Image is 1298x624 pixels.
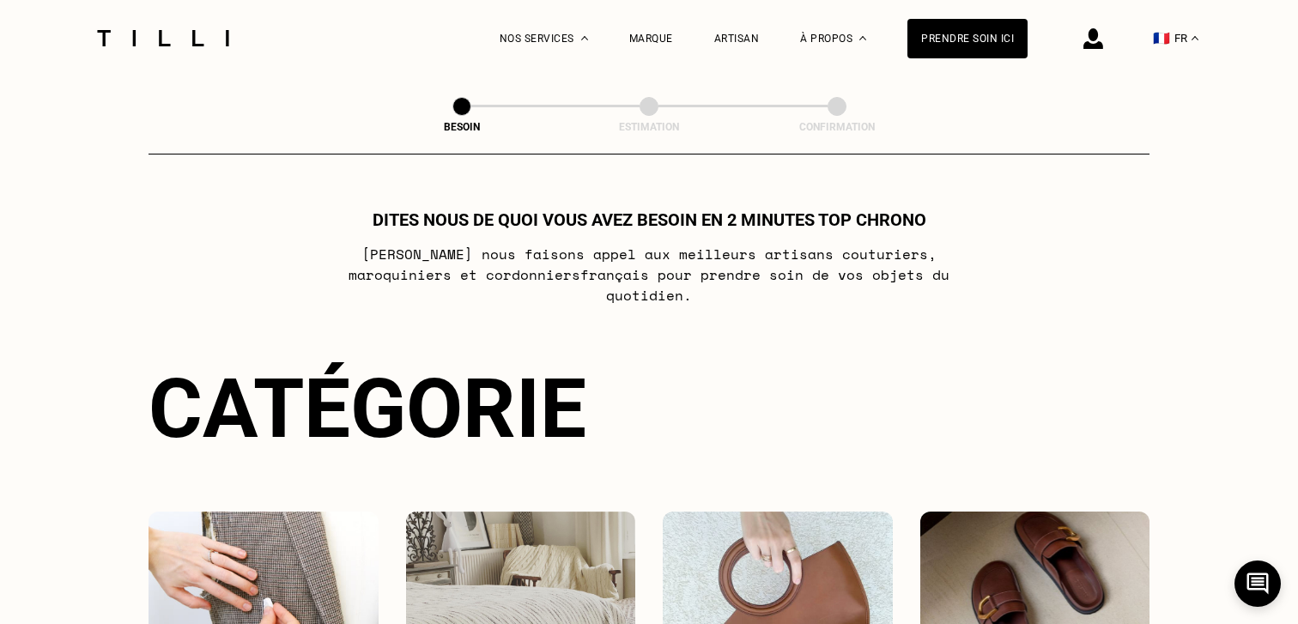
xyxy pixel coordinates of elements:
[1153,30,1170,46] span: 🇫🇷
[149,360,1149,457] div: Catégorie
[563,121,735,133] div: Estimation
[907,19,1028,58] a: Prendre soin ici
[91,30,235,46] img: Logo du service de couturière Tilli
[751,121,923,133] div: Confirmation
[1192,36,1198,40] img: menu déroulant
[309,244,990,306] p: [PERSON_NAME] nous faisons appel aux meilleurs artisans couturiers , maroquiniers et cordonniers ...
[373,209,926,230] h1: Dites nous de quoi vous avez besoin en 2 minutes top chrono
[859,36,866,40] img: Menu déroulant à propos
[714,33,760,45] a: Artisan
[376,121,548,133] div: Besoin
[1083,28,1103,49] img: icône connexion
[581,36,588,40] img: Menu déroulant
[629,33,673,45] a: Marque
